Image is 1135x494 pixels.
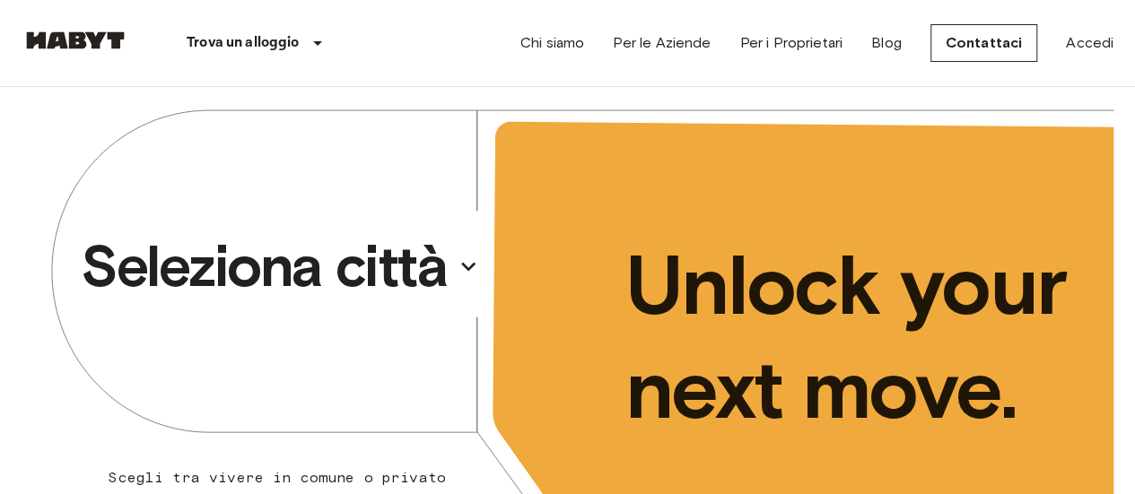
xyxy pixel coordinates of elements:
a: Per i Proprietari [739,32,843,54]
img: Habyt [22,31,129,49]
p: Trova un alloggio [187,32,300,54]
a: Chi siamo [520,32,584,54]
p: Seleziona città [81,230,447,302]
a: Blog [871,32,902,54]
p: Unlock your next move. [625,233,1086,441]
button: Seleziona città [74,225,486,308]
a: Per le Aziende [613,32,711,54]
a: Contattaci [930,24,1038,62]
a: Accedi [1066,32,1113,54]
